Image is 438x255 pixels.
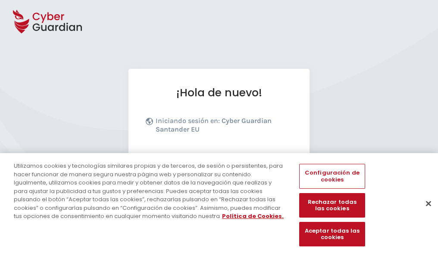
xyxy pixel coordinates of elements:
[156,117,272,133] b: Cyber Guardian Santander EU
[419,194,438,213] button: Cerrar
[299,222,365,246] button: Aceptar todas las cookies
[146,86,292,99] h1: ¡Hola de nuevo!
[299,193,365,218] button: Rechazar todas las cookies
[299,164,365,188] button: Configuración de cookies, Abre el cuadro de diálogo del centro de preferencias.
[156,117,290,138] p: Iniciando sesión en:
[14,162,286,221] div: Utilizamos cookies y tecnologías similares propias y de terceros, de sesión o persistentes, para ...
[222,212,284,220] a: Más información sobre su privacidad, se abre en una nueva pestaña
